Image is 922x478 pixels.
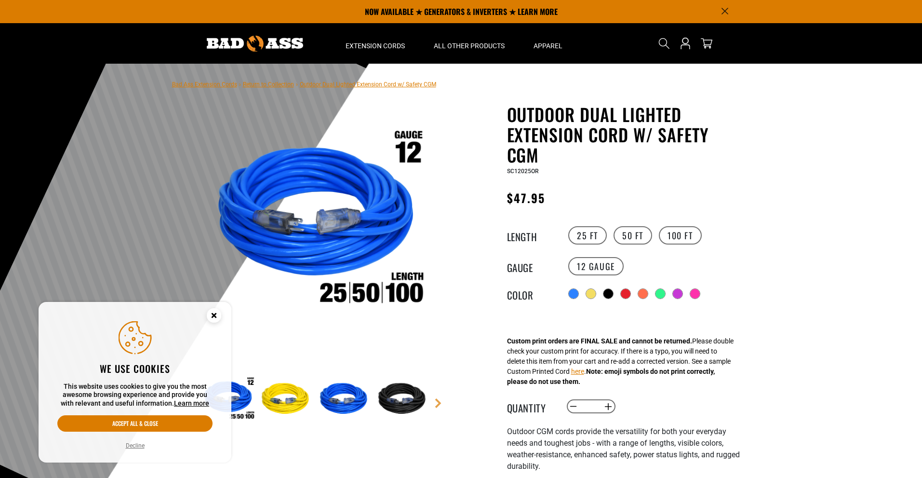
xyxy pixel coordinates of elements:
legend: Gauge [507,260,555,273]
h2: We use cookies [57,362,213,375]
a: Learn more [174,399,209,407]
label: 50 FT [614,226,652,245]
label: Quantity [507,400,555,413]
strong: Custom print orders are FINAL SALE and cannot be returned. [507,337,692,345]
label: 100 FT [659,226,702,245]
button: here [571,367,584,377]
nav: breadcrumbs [172,78,436,90]
img: Bad Ass Extension Cords [207,36,303,52]
img: Yellow [259,371,315,427]
a: Next [433,398,443,408]
span: Outdoor CGM cords provide the versatility for both your everyday needs and toughest jobs - with a... [507,427,740,471]
strong: Note: emoji symbols do not print correctly, please do not use them. [507,368,715,385]
span: › [296,81,298,88]
summary: Search [656,36,672,51]
h1: Outdoor Dual Lighted Extension Cord w/ Safety CGM [507,104,743,165]
span: $47.95 [507,189,545,206]
aside: Cookie Consent [39,302,231,463]
label: 25 FT [568,226,607,245]
summary: Extension Cords [331,23,419,64]
span: Extension Cords [346,41,405,50]
img: Black [375,371,431,427]
span: Apparel [534,41,562,50]
button: Decline [123,441,147,451]
legend: Color [507,287,555,300]
legend: Length [507,229,555,242]
a: Bad Ass Extension Cords [172,81,237,88]
img: Blue [317,371,373,427]
span: Outdoor Dual Lighted Extension Cord w/ Safety CGM [300,81,436,88]
summary: Apparel [519,23,577,64]
a: Return to Collection [243,81,294,88]
button: Accept all & close [57,415,213,432]
span: › [239,81,241,88]
div: Please double check your custom print for accuracy. If there is a typo, you will need to delete t... [507,336,734,387]
p: This website uses cookies to give you the most awesome browsing experience and provide you with r... [57,382,213,408]
summary: All Other Products [419,23,519,64]
span: SC12025OR [507,168,539,175]
span: All Other Products [434,41,505,50]
label: 12 Gauge [568,257,624,275]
